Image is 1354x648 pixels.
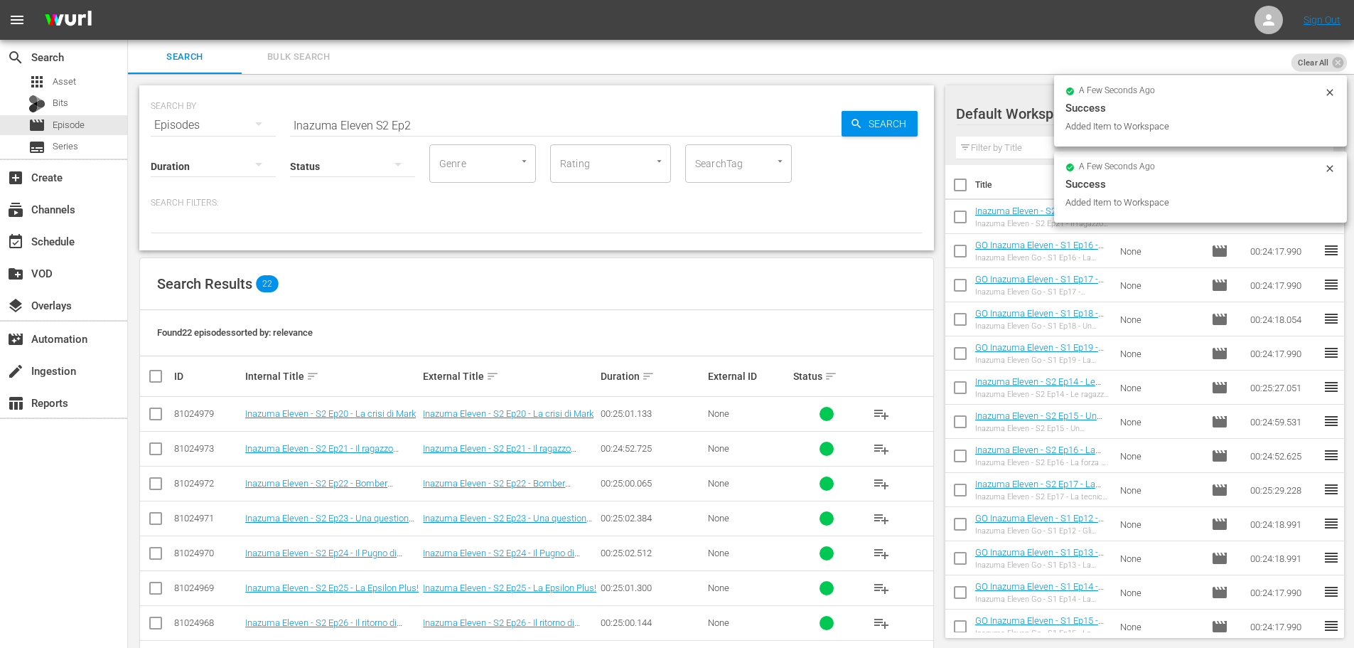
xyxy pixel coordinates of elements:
span: reorder [1323,447,1340,464]
div: 81024973 [174,443,241,454]
button: playlist_add [864,397,898,431]
a: Inazuma Eleven - S2 Ep20 - La crisi di Mark [423,408,593,419]
a: Inazuma Eleven - S2 Ep24 - Il Pugno di Giustizia [423,548,580,569]
div: Inazuma Eleven Go - S1 Ep18 - Un Vento Rivoluzionario [975,322,1109,331]
td: None [1114,575,1205,610]
span: sort [306,370,319,383]
button: playlist_add [864,467,898,501]
span: Asset [28,73,45,90]
td: 00:24:17.990 [1245,268,1323,302]
td: 00:24:17.990 [1245,575,1323,610]
button: playlist_add [864,606,898,640]
td: 00:24:17.990 [1245,234,1323,268]
span: Bulk Search [250,49,347,65]
span: playlist_add [873,405,890,423]
span: reorder [1323,583,1340,600]
button: playlist_add [864,571,898,605]
button: Open [773,154,787,168]
div: ID [174,371,241,382]
a: Inazuma Eleven - S2 Ep23 - Una questione di ritmo [423,513,592,534]
a: Inazuma Eleven - S2 Ep21 - Il ragazzo [PERSON_NAME] mare [245,443,399,464]
span: playlist_add [873,510,890,527]
span: Episode [1211,243,1228,260]
span: Episode [1211,550,1228,567]
div: Bits [28,95,45,112]
span: playlist_add [873,475,890,492]
span: Clear All [1291,53,1336,72]
td: None [1114,610,1205,644]
div: Inazuma Eleven Go - S1 Ep15 - Lo scontro con [PERSON_NAME] [975,629,1109,638]
div: Inazuma Eleven Go - S1 Ep17 - L'Assalto Tuonante [975,287,1109,297]
span: Episode [1211,482,1228,499]
div: 81024979 [174,408,241,419]
div: Episodes [151,105,276,145]
span: VOD [7,265,24,282]
span: Search [136,49,233,65]
a: GO Inazuma Eleven - S1 Ep14 - La supertecnica di J.P. [975,581,1104,602]
span: menu [9,11,26,28]
div: Added Item to Workspace [1065,119,1321,134]
div: 00:25:02.384 [601,513,703,524]
span: Automation [7,331,24,348]
td: 00:24:17.990 [1245,610,1323,644]
span: Episode [28,117,45,134]
a: Inazuma Eleven - S2 Ep17 - La tecnica finale segreta del nonno [975,479,1103,500]
span: reorder [1323,617,1340,634]
div: None [708,478,789,489]
div: 81024972 [174,478,241,489]
span: Search Results [157,275,252,292]
td: None [1114,302,1205,336]
span: Ingestion [7,363,24,380]
td: None [1114,371,1205,405]
a: Inazuma Eleven - S2 Ep15 - Un allenamento straordinario [975,410,1102,432]
a: GO Inazuma Eleven - S1 Ep15 - Lo scontro con [PERSON_NAME] [975,615,1105,637]
a: Sign Out [1304,14,1340,26]
span: Episode [1211,413,1228,430]
span: reorder [1323,413,1340,430]
img: ans4CAIJ8jUAAAAAAAAAAAAAAAAAAAAAAAAgQb4GAAAAAAAAAAAAAAAAAAAAAAAAJMjXAAAAAAAAAAAAAAAAAAAAAAAAgAT5G... [34,4,102,37]
a: Inazuma Eleven - S2 Ep20 - La crisi di Mark [245,408,416,419]
span: Overlays [7,297,24,314]
span: playlist_add [873,615,890,632]
a: Inazuma Eleven - S2 Ep14 - Le ragazze della tripla "C" [975,376,1101,398]
div: None [708,408,789,419]
td: 00:24:59.531 [1245,405,1323,439]
div: Inazuma Eleven Go - S1 Ep16 - La temibile Royal Academy [975,253,1109,262]
span: reorder [1323,515,1340,532]
a: Inazuma Eleven - S2 Ep25 - La Epsilon Plus! [245,583,419,593]
button: Open [652,154,666,168]
span: Asset [53,75,76,89]
span: Episode [1211,618,1228,635]
div: Inazuma Eleven Go - S1 Ep12 - Gli Spiriti Guerrieri della Fiducia Incrollabile [975,526,1109,536]
div: 81024970 [174,548,241,558]
div: 00:25:00.144 [601,617,703,628]
span: Episode [1211,584,1228,601]
div: Default Workspace [956,94,1318,134]
button: Open [517,154,531,168]
button: playlist_add [864,432,898,466]
a: Inazuma Eleven - S2 Ep22 - Bomber [PERSON_NAME] [423,478,571,499]
p: Search Filters: [151,197,923,209]
a: GO Inazuma Eleven - S1 Ep19 - La sfida con l'accademia Baia dei Pirati [975,342,1104,374]
span: reorder [1323,242,1340,259]
button: Search [842,111,918,137]
div: Inazuma Eleven - S2 Ep17 - La tecnica finale segreta del nonno [975,492,1109,501]
span: reorder [1323,481,1340,498]
span: playlist_add [873,440,890,457]
span: sort [642,370,655,383]
a: Inazuma Eleven - S2 Ep21 - Il ragazzo [PERSON_NAME] mare [975,206,1100,227]
a: Inazuma Eleven - S2 Ep22 - Bomber [PERSON_NAME] [245,478,393,499]
a: GO Inazuma Eleven - S1 Ep13 - La Raimon si risveglia! [975,547,1104,568]
div: 81024969 [174,583,241,593]
span: reorder [1323,378,1340,395]
span: Episode [53,118,85,132]
span: Schedule [7,233,24,250]
div: Inazuma Eleven Go - S1 Ep13 - La Raimon si risveglia! [975,561,1109,570]
div: 00:24:52.725 [601,443,703,454]
td: None [1114,405,1205,439]
th: Title [975,165,1113,205]
div: External Title [423,368,596,385]
span: a few seconds ago [1079,85,1155,97]
span: a few seconds ago [1079,161,1155,173]
td: 00:24:18.991 [1245,541,1323,575]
